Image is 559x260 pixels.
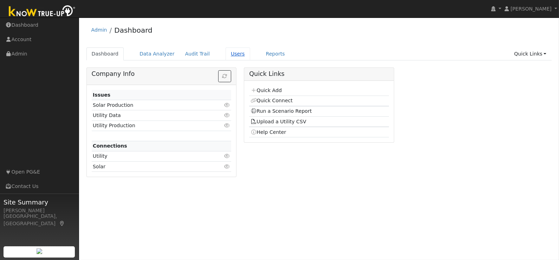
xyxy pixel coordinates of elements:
[4,213,75,227] div: [GEOGRAPHIC_DATA], [GEOGRAPHIC_DATA]
[251,129,286,135] a: Help Center
[92,110,209,121] td: Utility Data
[224,164,230,169] i: Click to view
[92,121,209,131] td: Utility Production
[509,47,552,60] a: Quick Links
[261,47,290,60] a: Reports
[251,108,312,114] a: Run a Scenario Report
[224,154,230,158] i: Click to view
[134,47,180,60] a: Data Analyzer
[91,27,107,33] a: Admin
[59,221,65,226] a: Map
[93,143,127,149] strong: Connections
[251,98,293,103] a: Quick Connect
[4,207,75,214] div: [PERSON_NAME]
[114,26,152,34] a: Dashboard
[92,151,209,161] td: Utility
[251,87,282,93] a: Quick Add
[249,70,389,78] h5: Quick Links
[180,47,215,60] a: Audit Trail
[511,6,552,12] span: [PERSON_NAME]
[224,113,230,118] i: Click to view
[226,47,250,60] a: Users
[4,197,75,207] span: Site Summary
[251,119,306,124] a: Upload a Utility CSV
[5,4,79,20] img: Know True-Up
[224,103,230,108] i: Click to view
[37,248,42,254] img: retrieve
[92,70,231,78] h5: Company Info
[92,162,209,172] td: Solar
[92,100,209,110] td: Solar Production
[86,47,124,60] a: Dashboard
[224,123,230,128] i: Click to view
[93,92,110,98] strong: Issues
